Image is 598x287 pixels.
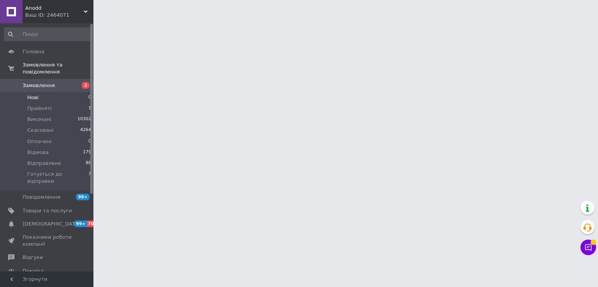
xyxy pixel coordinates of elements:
[27,116,51,123] span: Виконані
[74,220,87,227] span: 99+
[25,12,93,19] div: Ваш ID: 2464071
[23,82,55,89] span: Замовлення
[4,27,92,41] input: Пошук
[27,160,61,167] span: Відправлено
[23,61,93,75] span: Замовлення та повідомлення
[23,194,60,201] span: Повідомлення
[23,268,44,275] span: Покупці
[86,160,91,167] span: 88
[23,234,72,248] span: Показники роботи компанії
[580,240,596,255] button: Чат з покупцем
[88,94,91,101] span: 0
[80,127,91,134] span: 4264
[27,94,39,101] span: Нові
[27,138,52,145] span: Оплачені
[88,171,91,185] span: 3
[23,254,43,261] span: Відгуки
[88,105,91,112] span: 1
[76,194,90,200] span: 99+
[27,127,54,134] span: Скасовані
[23,220,80,227] span: [DEMOGRAPHIC_DATA]
[27,105,51,112] span: Прийняті
[23,48,44,55] span: Головна
[87,220,96,227] span: 70
[77,116,91,123] span: 10302
[83,149,91,156] span: 179
[88,138,91,145] span: 0
[27,149,49,156] span: Відмова
[27,171,88,185] span: Готується до відправки
[23,207,72,214] span: Товари та послуги
[25,5,84,12] span: Anodd
[82,82,90,89] span: 2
